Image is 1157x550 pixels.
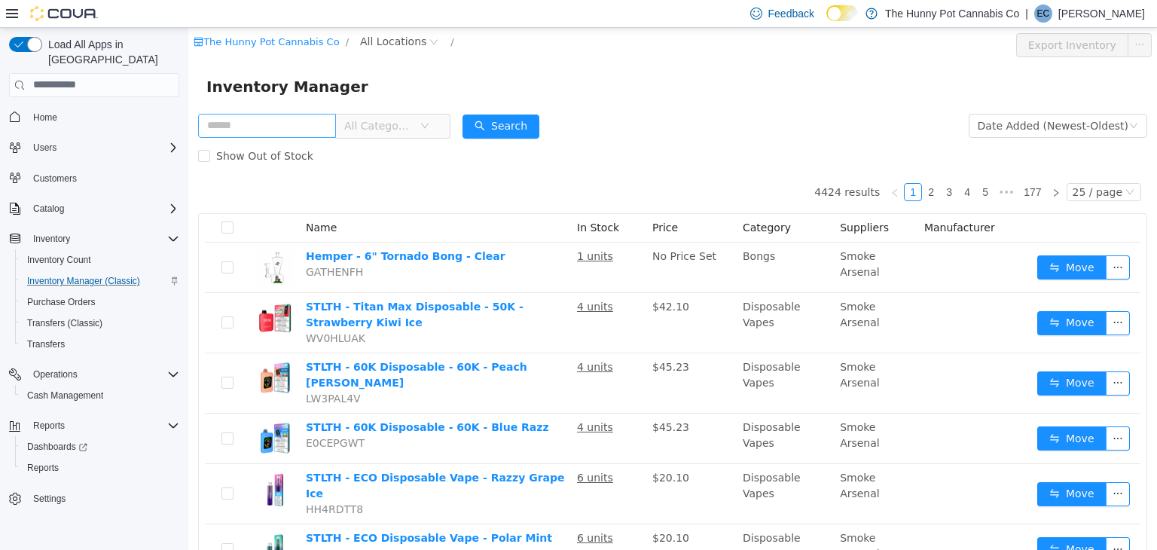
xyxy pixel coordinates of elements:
img: STLTH - Titan Max Disposable - 50K - Strawberry Kiwi Ice hero shot [68,271,105,309]
span: Price [464,194,490,206]
span: Users [27,139,179,157]
span: Operations [33,368,78,380]
span: Transfers [27,338,65,350]
span: Show Out of Stock [22,122,131,134]
button: Export Inventory [828,5,940,29]
td: Disposable Vapes [548,436,646,497]
button: Inventory Manager (Classic) [15,270,185,292]
a: STLTH - 60K Disposable - 60K - Blue Razz [118,393,361,405]
span: Suppliers [652,194,701,206]
li: 4 [770,155,788,173]
button: Transfers (Classic) [15,313,185,334]
a: Dashboards [15,436,185,457]
span: Customers [33,173,77,185]
span: Inventory [27,230,179,248]
span: E0CEPGWT [118,409,176,421]
span: Settings [27,489,179,508]
a: Hemper - 6" Tornado Bong - Clear [118,222,317,234]
li: Previous Page [698,155,716,173]
span: Transfers (Classic) [27,317,102,329]
a: Inventory Count [21,251,97,269]
span: 322HU6FA [118,520,172,532]
a: 1 [716,156,733,173]
span: Smoke Arsenal [652,273,691,301]
span: Settings [33,493,66,505]
img: Hemper - 6" Tornado Bong - Clear hero shot [68,221,105,258]
span: Operations [27,365,179,383]
span: Catalog [27,200,179,218]
button: Inventory [3,228,185,249]
li: 4424 results [626,155,691,173]
li: 5 [788,155,806,173]
td: Disposable Vapes [548,265,646,325]
button: Purchase Orders [15,292,185,313]
u: 4 units [389,333,425,345]
button: icon: ellipsis [917,344,942,368]
p: [PERSON_NAME] [1058,5,1145,23]
span: Reports [33,420,65,432]
a: STLTH - ECO Disposable Vape - Polar Mint [118,504,364,516]
span: Reports [21,459,179,477]
button: icon: searchSearch [274,87,351,111]
div: 25 / page [884,156,934,173]
input: Dark Mode [826,5,858,21]
span: Smoke Arsenal [652,333,691,361]
span: Catalog [33,203,64,215]
span: No Price Set [464,222,528,234]
span: Smoke Arsenal [652,222,691,250]
span: Inventory Count [21,251,179,269]
a: 5 [789,156,805,173]
u: 4 units [389,393,425,405]
img: STLTH - ECO Disposable Vape - Polar Mint hero shot [68,503,105,540]
span: Dashboards [21,438,179,456]
i: icon: shop [5,9,15,19]
a: Settings [27,490,72,508]
a: Home [27,108,63,127]
button: icon: swapMove [849,228,918,252]
i: icon: down [941,93,950,104]
i: icon: right [863,160,872,170]
i: icon: left [702,160,711,170]
span: $42.10 [464,273,501,285]
span: Dark Mode [826,21,827,22]
span: Category [554,194,603,206]
div: Date Added (Newest-Oldest) [789,87,940,109]
button: icon: ellipsis [917,399,942,423]
button: icon: ellipsis [917,283,942,307]
p: The Hunny Pot Cannabis Co [885,5,1019,23]
li: 177 [830,155,858,173]
button: Users [3,137,185,158]
span: Transfers (Classic) [21,314,179,332]
button: icon: swapMove [849,454,918,478]
span: Users [33,142,56,154]
a: 4 [771,156,787,173]
i: icon: down [937,160,946,170]
span: All Categories [156,90,224,105]
span: $20.10 [464,444,501,456]
button: icon: swapMove [849,509,918,533]
button: icon: ellipsis [917,509,942,533]
span: Inventory Manager [18,47,189,71]
span: Transfers [21,335,179,353]
span: Cash Management [27,390,103,402]
button: Home [3,106,185,128]
span: Customers [27,169,179,188]
span: Feedback [768,6,814,21]
a: STLTH - 60K Disposable - 60K - Peach [PERSON_NAME] [118,333,339,361]
button: icon: ellipsis [917,454,942,478]
u: 1 units [389,222,425,234]
span: Cash Management [21,387,179,405]
img: STLTH - 60K Disposable - 60K - Blue Razz hero shot [68,392,105,429]
a: Customers [27,170,83,188]
a: Purchase Orders [21,293,102,311]
a: Transfers (Classic) [21,314,108,332]
button: Reports [27,417,71,435]
u: 6 units [389,444,425,456]
li: Next Page [859,155,877,173]
button: Users [27,139,63,157]
img: STLTH - ECO Disposable Vape - Razzy Grape Ice hero shot [68,442,105,480]
span: $45.23 [464,393,501,405]
span: Home [33,112,57,124]
td: Bongs [548,215,646,265]
span: Inventory [33,233,70,245]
